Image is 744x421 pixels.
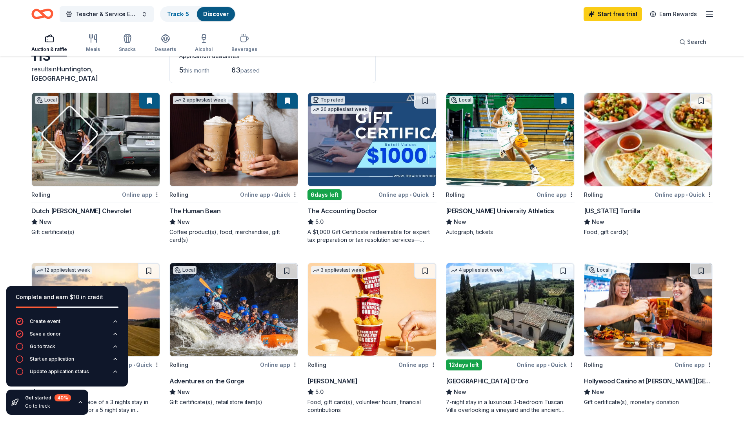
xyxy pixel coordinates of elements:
[86,46,100,53] div: Meals
[311,105,369,114] div: 26 applies last week
[31,206,131,216] div: Dutch [PERSON_NAME] Chevrolet
[231,66,240,74] span: 63
[260,360,298,370] div: Online app
[446,93,575,236] a: Image for Marshall University AthleticsLocalRollingOnline app[PERSON_NAME] University AthleticsNe...
[446,93,574,186] img: Image for Marshall University Athletics
[584,7,642,21] a: Start free trial
[307,360,326,370] div: Rolling
[35,96,58,104] div: Local
[32,263,160,356] img: Image for AF Travel Ideas
[170,93,298,186] img: Image for The Human Bean
[169,398,298,406] div: Gift certificate(s), retail store item(s)
[307,93,436,244] a: Image for The Accounting DoctorTop rated26 applieslast week6days leftOnline app•QuickThe Accounti...
[584,263,712,356] img: Image for Hollywood Casino at Charles Town Races
[446,398,575,414] div: 7-night stay in a luxurious 3-bedroom Tuscan Villa overlooking a vineyard and the ancient walled ...
[537,190,575,200] div: Online app
[31,5,53,23] a: Home
[31,46,67,53] div: Auction & raffle
[184,67,209,74] span: this month
[30,368,89,375] div: Update application status
[240,67,260,74] span: passed
[584,398,713,406] div: Gift certificate(s), monetary donation
[315,387,324,397] span: 5.0
[446,263,574,356] img: Image for Villa Sogni D’Oro
[16,368,118,380] button: Update application status
[122,190,160,200] div: Online app
[169,360,188,370] div: Rolling
[307,206,377,216] div: The Accounting Doctor
[31,64,160,83] div: results
[449,266,504,274] div: 4 applies last week
[133,362,135,368] span: •
[169,190,188,200] div: Rolling
[31,263,160,414] a: Image for AF Travel Ideas12 applieslast week6days leftOnline app•QuickAF Travel IdeasNewTaste of ...
[169,206,220,216] div: The Human Bean
[86,31,100,56] button: Meals
[592,387,604,397] span: New
[231,31,257,56] button: Beverages
[240,190,298,200] div: Online app Quick
[588,266,611,274] div: Local
[203,11,229,17] a: Discover
[686,192,688,198] span: •
[446,206,554,216] div: [PERSON_NAME] University Athletics
[155,46,176,53] div: Desserts
[308,263,436,356] img: Image for Sheetz
[31,65,98,82] span: in
[454,387,466,397] span: New
[155,31,176,56] button: Desserts
[584,190,603,200] div: Rolling
[119,31,136,56] button: Snacks
[311,266,366,274] div: 3 applies last week
[32,93,160,186] img: Image for Dutch Miller Chevrolet
[584,93,713,236] a: Image for California TortillaRollingOnline app•Quick[US_STATE] TortillaNewFood, gift card(s)
[170,263,298,356] img: Image for Adventures on the Gorge
[25,403,71,409] div: Go to track
[446,228,575,236] div: Autograph, tickets
[169,263,298,406] a: Image for Adventures on the GorgeLocalRollingOnline appAdventures on the GorgeNewGift certificate...
[25,394,71,401] div: Get started
[31,190,50,200] div: Rolling
[398,360,437,370] div: Online app
[177,217,190,227] span: New
[30,343,55,350] div: Go to track
[55,394,71,401] div: 40 %
[307,398,436,414] div: Food, gift card(s), volunteer hours, financial contributions
[449,96,473,104] div: Local
[31,93,160,236] a: Image for Dutch Miller ChevroletLocalRollingOnline appDutch [PERSON_NAME] ChevroletNewGift certif...
[177,387,190,397] span: New
[454,217,466,227] span: New
[119,46,136,53] div: Snacks
[173,96,228,104] div: 2 applies last week
[31,65,98,82] span: Huntington, [GEOGRAPHIC_DATA]
[446,190,465,200] div: Rolling
[592,217,604,227] span: New
[271,192,273,198] span: •
[16,343,118,355] button: Go to track
[315,217,324,227] span: 5.0
[35,266,92,274] div: 12 applies last week
[167,11,189,17] a: Track· 5
[410,192,411,198] span: •
[307,189,342,200] div: 6 days left
[169,228,298,244] div: Coffee product(s), food, merchandise, gift card(s)
[60,6,154,22] button: Teacher & Service Employee of the Month Recognition Program
[307,263,436,414] a: Image for Sheetz3 applieslast weekRollingOnline app[PERSON_NAME]5.0Food, gift card(s), volunteer ...
[687,37,706,47] span: Search
[584,263,713,406] a: Image for Hollywood Casino at Charles Town RacesLocalRollingOnline appHollywood Casino at [PERSON...
[584,228,713,236] div: Food, gift card(s)
[655,190,713,200] div: Online app Quick
[231,46,257,53] div: Beverages
[584,206,640,216] div: [US_STATE] Tortilla
[675,360,713,370] div: Online app
[584,376,713,386] div: Hollywood Casino at [PERSON_NAME][GEOGRAPHIC_DATA]
[160,6,236,22] button: Track· 5Discover
[31,228,160,236] div: Gift certificate(s)
[16,355,118,368] button: Start an application
[584,360,603,370] div: Rolling
[446,376,529,386] div: [GEOGRAPHIC_DATA] D’Oro
[584,93,712,186] img: Image for California Tortilla
[30,318,60,325] div: Create event
[517,360,575,370] div: Online app Quick
[645,7,702,21] a: Earn Rewards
